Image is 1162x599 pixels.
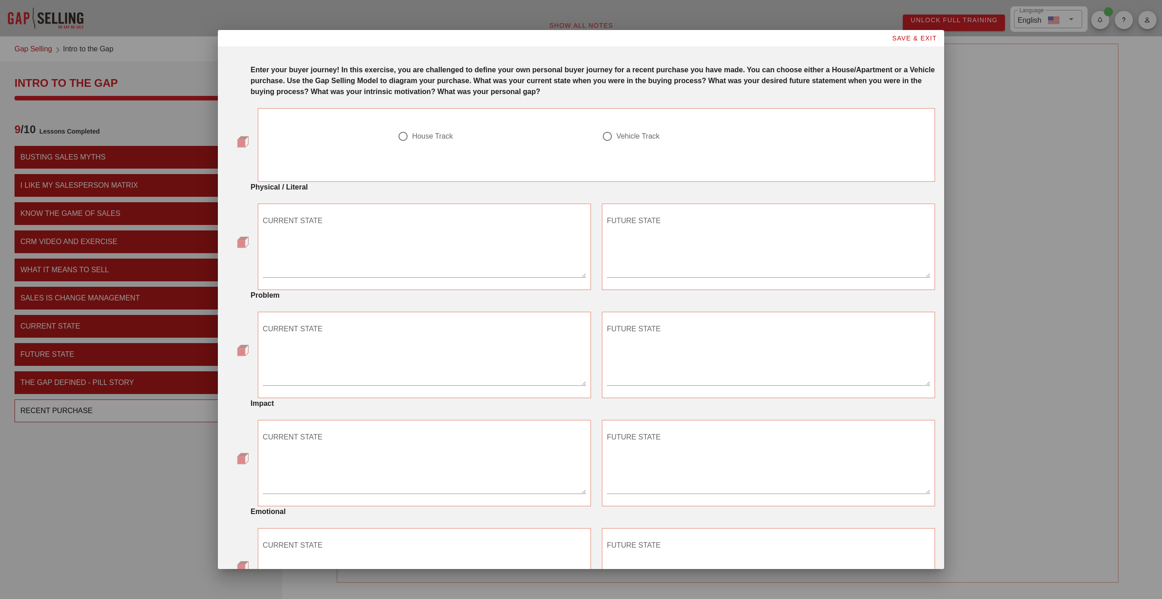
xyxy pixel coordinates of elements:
[412,132,453,141] div: House Track
[251,399,274,407] strong: Impact
[251,66,935,95] strong: Enter your buyer journey! In this exercise, you are challenged to define your own personal buyer ...
[884,30,944,46] button: SAVE & EXIT
[251,291,280,299] strong: Problem
[237,561,249,573] img: question-bullet.png
[251,508,286,515] strong: Emotional
[891,35,937,42] span: SAVE & EXIT
[237,453,249,464] img: question-bullet.png
[237,136,249,148] img: question-bullet.png
[616,132,660,141] div: Vehicle Track
[237,236,249,248] img: question-bullet.png
[251,183,308,191] strong: Physical / Literal
[237,344,249,356] img: question-bullet.png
